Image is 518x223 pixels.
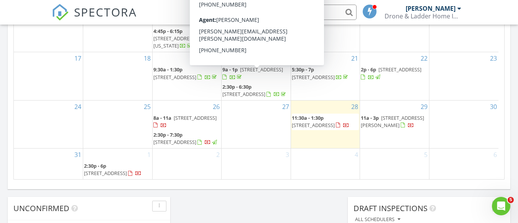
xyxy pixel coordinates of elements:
span: 5:30p - 7p [292,66,314,73]
a: Go to August 23, 2025 [488,52,498,64]
a: Go to August 19, 2025 [211,52,221,64]
span: [STREET_ADDRESS] [84,170,127,177]
span: Draft Inspections [354,203,428,213]
span: [STREET_ADDRESS] [222,91,265,97]
span: 8a - 11a [153,114,171,121]
a: Go to August 21, 2025 [350,52,360,64]
div: [PERSON_NAME] [406,5,456,12]
span: [STREET_ADDRESS] [378,66,421,73]
a: 2p - 6p [STREET_ADDRESS] [361,65,428,82]
td: Go to August 21, 2025 [291,52,360,100]
span: 4:45p - 6:15p [153,28,183,35]
div: Drone & Ladder Home Inspections [385,12,461,20]
a: Go to August 17, 2025 [73,52,83,64]
span: [STREET_ADDRESS][US_STATE] [153,35,196,49]
a: 4:45p - 6:15p [STREET_ADDRESS][US_STATE] [153,28,196,49]
a: 9a - 1p [STREET_ADDRESS] [222,66,283,80]
a: 11a - 3p [STREET_ADDRESS][PERSON_NAME] [361,114,428,130]
td: Go to August 31, 2025 [14,148,83,179]
a: Go to September 1, 2025 [146,149,152,161]
td: Go to August 28, 2025 [291,100,360,148]
a: SPECTORA [52,10,137,26]
span: 11:30a - 1:30p [292,114,324,121]
input: Search everything... [203,5,357,20]
span: [STREET_ADDRESS] [292,122,335,129]
a: Go to September 2, 2025 [215,149,221,161]
td: Go to August 18, 2025 [83,52,153,100]
a: Go to August 29, 2025 [419,101,429,113]
a: 2:30p - 7:30p [STREET_ADDRESS] [153,130,221,147]
td: Go to August 19, 2025 [152,52,222,100]
span: 2:30p - 6:30p [222,83,252,90]
td: Go to August 20, 2025 [222,52,291,100]
td: Go to September 5, 2025 [360,148,429,179]
span: [STREET_ADDRESS] [292,74,335,81]
td: Go to August 25, 2025 [83,100,153,148]
a: 8a - 11a [STREET_ADDRESS] [153,114,221,130]
td: Go to September 6, 2025 [429,148,498,179]
span: 9:30a - 1:30p [153,66,183,73]
a: Go to August 22, 2025 [419,52,429,64]
td: Go to August 22, 2025 [360,52,429,100]
td: Go to August 27, 2025 [222,100,291,148]
span: 5 [508,197,514,203]
td: Go to August 24, 2025 [14,100,83,148]
span: [STREET_ADDRESS][US_STATE] [153,10,196,25]
td: Go to September 2, 2025 [152,148,222,179]
span: [STREET_ADDRESS] [153,139,196,145]
a: 5:30p - 7p [STREET_ADDRESS] [292,65,359,82]
a: 9a - 1p [STREET_ADDRESS] [222,65,290,82]
a: 2p - 6p [STREET_ADDRESS] [361,66,421,80]
span: 9a - 1p [222,66,238,73]
td: Go to September 1, 2025 [83,148,153,179]
a: 2:30p - 6p [STREET_ADDRESS] [84,162,141,177]
a: 2:30p - 6p [STREET_ADDRESS] [84,162,151,178]
div: All schedulers [355,217,400,222]
span: [STREET_ADDRESS] [240,66,283,73]
img: The Best Home Inspection Software - Spectora [52,4,69,21]
iframe: Intercom live chat [492,197,510,215]
a: Go to September 3, 2025 [284,149,291,161]
a: 5:30p - 7p [STREET_ADDRESS] [292,66,349,80]
span: 2:30p - 6p [84,162,106,169]
a: Go to September 5, 2025 [423,149,429,161]
span: 11a - 3p [361,114,379,121]
a: Go to August 20, 2025 [281,52,291,64]
span: [STREET_ADDRESS][PERSON_NAME] [361,114,424,129]
a: 11a - 3p [STREET_ADDRESS][PERSON_NAME] [361,114,424,129]
span: SPECTORA [74,4,137,20]
a: Go to August 18, 2025 [142,52,152,64]
span: 2:30p - 7:30p [153,131,183,138]
span: [STREET_ADDRESS] [174,114,217,121]
a: Go to August 28, 2025 [350,101,360,113]
a: 2:30p - 7:30p [STREET_ADDRESS] [153,131,218,145]
a: Go to August 26, 2025 [211,101,221,113]
span: 2p - 6p [361,66,376,73]
a: 2:30p - 6:30p [STREET_ADDRESS] [222,83,287,97]
td: Go to August 23, 2025 [429,52,498,100]
td: Go to August 26, 2025 [152,100,222,148]
td: Go to August 30, 2025 [429,100,498,148]
a: Go to August 30, 2025 [488,101,498,113]
a: 11:30a - 1:30p [STREET_ADDRESS] [292,114,349,129]
td: Go to September 4, 2025 [291,148,360,179]
td: Go to August 29, 2025 [360,100,429,148]
a: Go to September 4, 2025 [353,149,360,161]
a: Go to September 6, 2025 [492,149,498,161]
span: Unconfirmed [13,203,69,213]
span: [STREET_ADDRESS] [153,74,196,81]
a: 8a - 11a [STREET_ADDRESS] [153,114,217,129]
a: Go to August 27, 2025 [281,101,291,113]
a: 4:45p - 8:45p [STREET_ADDRESS][US_STATE] [153,3,201,25]
a: 4:45p - 6:15p [STREET_ADDRESS][US_STATE] [153,27,221,51]
a: 9:30a - 1:30p [STREET_ADDRESS] [153,65,221,82]
td: Go to September 3, 2025 [222,148,291,179]
a: 9:30a - 1:30p [STREET_ADDRESS] [153,66,218,80]
a: 11:30a - 1:30p [STREET_ADDRESS] [292,114,359,130]
a: Go to August 24, 2025 [73,101,83,113]
a: Go to August 25, 2025 [142,101,152,113]
a: 2:30p - 6:30p [STREET_ADDRESS] [222,83,290,99]
td: Go to August 17, 2025 [14,52,83,100]
a: Go to August 31, 2025 [73,149,83,161]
